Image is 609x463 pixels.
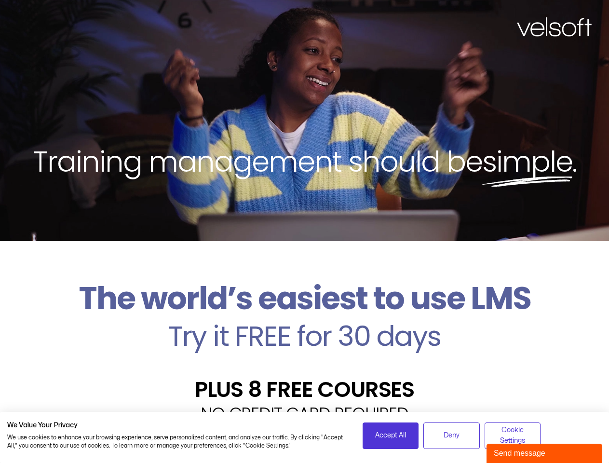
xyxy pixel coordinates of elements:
span: Cookie Settings [491,425,535,447]
h2: We Value Your Privacy [7,421,348,430]
button: Adjust cookie preferences [485,422,541,449]
p: We use cookies to enhance your browsing experience, serve personalized content, and analyze our t... [7,434,348,450]
h2: Try it FREE for 30 days [7,322,602,350]
button: Deny all cookies [423,422,480,449]
iframe: chat widget [487,442,604,463]
span: Accept All [375,430,406,441]
span: Deny [444,430,460,441]
h2: Training management should be . [17,143,592,180]
span: simple [482,141,572,182]
h2: PLUS 8 FREE COURSES [7,379,602,400]
button: Accept all cookies [363,422,419,449]
h2: The world’s easiest to use LMS [7,280,602,317]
